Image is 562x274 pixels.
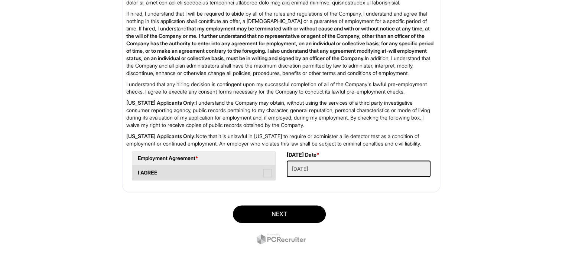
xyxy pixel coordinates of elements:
strong: [US_STATE] Applicants Only: [126,100,196,106]
input: Today's Date [287,160,431,177]
p: Note that it is unlawful in [US_STATE] to require or administer a lie detector test as a conditio... [126,133,436,147]
label: [DATE] Date [287,151,319,159]
label: I AGREE [132,165,275,180]
button: Next [233,205,326,223]
strong: [US_STATE] Applicants Only: [126,133,196,139]
p: If hired, I understand that I will be required to abide by all of the rules and regulations of th... [126,10,436,77]
h5: Employment Agreement [138,155,270,161]
p: I understand the Company may obtain, without using the services of a third party investigative co... [126,99,436,129]
strong: that my employment may be terminated with or without cause and with or without notice at any time... [126,25,433,61]
p: I understand that any hiring decision is contingent upon my successful completion of all of the C... [126,81,436,95]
